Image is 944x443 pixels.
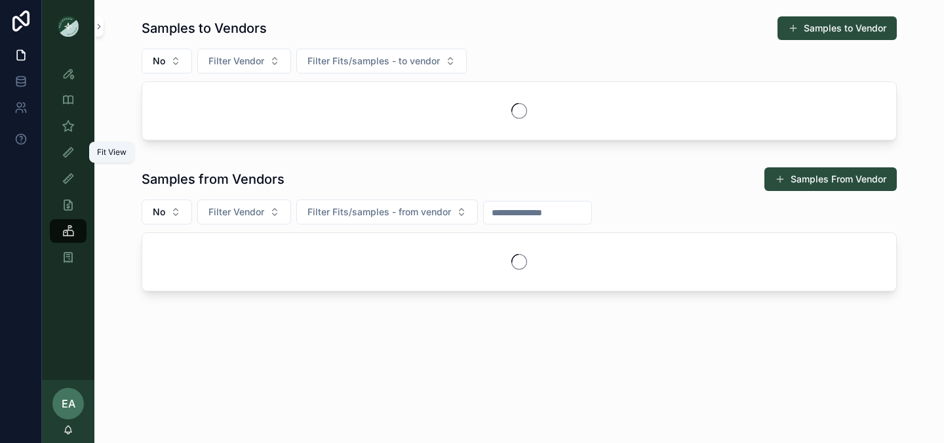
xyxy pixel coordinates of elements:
h1: Samples to Vendors [142,19,267,37]
button: Select Button [197,49,291,74]
span: EA [62,396,75,411]
span: Filter Fits/samples - from vendor [307,205,451,219]
span: Filter Fits/samples - to vendor [307,54,440,68]
span: Filter Vendor [208,54,264,68]
button: Samples to Vendor [777,16,897,40]
img: App logo [58,16,79,37]
div: Fit View [97,147,127,158]
button: Select Button [296,200,478,224]
div: scrollable content [42,53,94,286]
h1: Samples from Vendors [142,170,285,188]
button: Select Button [142,200,192,224]
button: Select Button [296,49,467,74]
button: Select Button [197,200,291,224]
button: Select Button [142,49,192,74]
span: No [153,205,165,219]
span: Filter Vendor [208,205,264,219]
button: Samples From Vendor [764,167,897,191]
span: No [153,54,165,68]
